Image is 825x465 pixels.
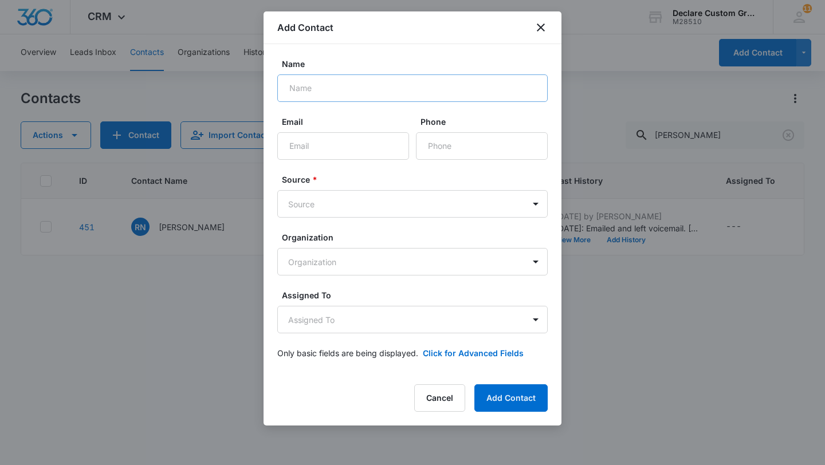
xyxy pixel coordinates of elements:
[421,116,552,128] label: Phone
[277,21,333,34] h1: Add Contact
[282,58,552,70] label: Name
[277,74,548,102] input: Name
[277,132,409,160] input: Email
[474,384,548,412] button: Add Contact
[282,174,552,186] label: Source
[534,21,548,34] button: close
[282,116,414,128] label: Email
[423,347,524,359] button: Click for Advanced Fields
[282,231,552,243] label: Organization
[416,132,548,160] input: Phone
[277,347,418,359] p: Only basic fields are being displayed.
[282,289,552,301] label: Assigned To
[414,384,465,412] button: Cancel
